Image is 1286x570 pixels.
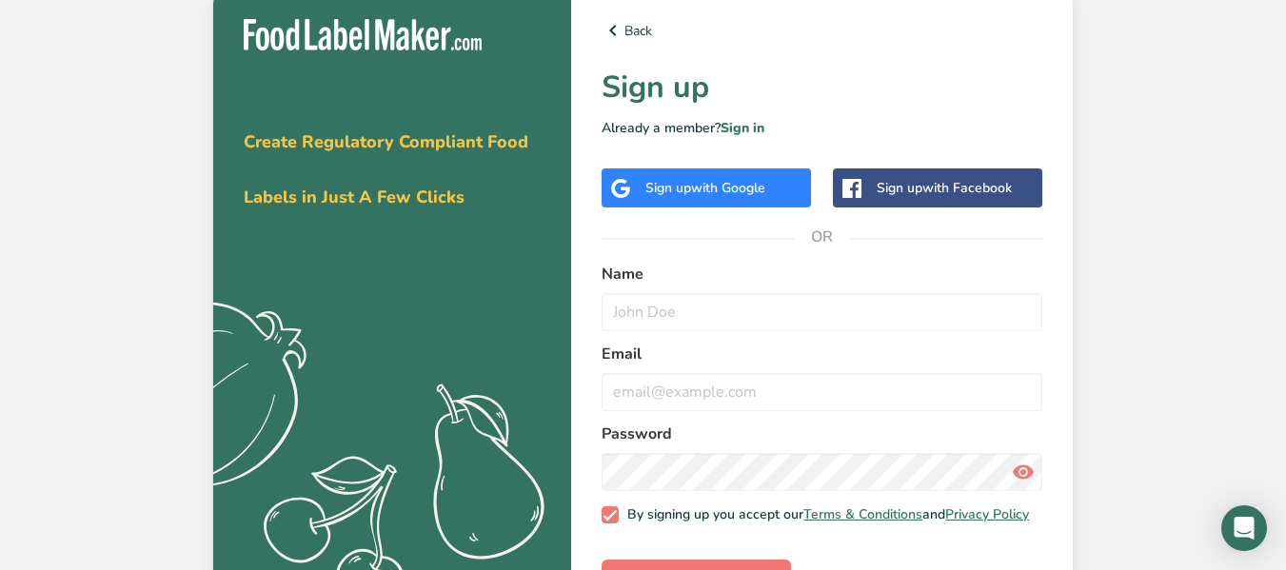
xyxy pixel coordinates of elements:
[244,19,482,50] img: Food Label Maker
[922,179,1012,197] span: with Facebook
[602,343,1042,365] label: Email
[244,130,528,208] span: Create Regulatory Compliant Food Labels in Just A Few Clicks
[602,65,1042,110] h1: Sign up
[602,19,1042,42] a: Back
[602,293,1042,331] input: John Doe
[1221,505,1267,551] div: Open Intercom Messenger
[945,505,1029,523] a: Privacy Policy
[619,506,1030,523] span: By signing up you accept our and
[691,179,765,197] span: with Google
[602,263,1042,285] label: Name
[803,505,922,523] a: Terms & Conditions
[602,423,1042,445] label: Password
[645,178,765,198] div: Sign up
[721,119,764,137] a: Sign in
[877,178,1012,198] div: Sign up
[602,118,1042,138] p: Already a member?
[602,373,1042,411] input: email@example.com
[794,208,851,265] span: OR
